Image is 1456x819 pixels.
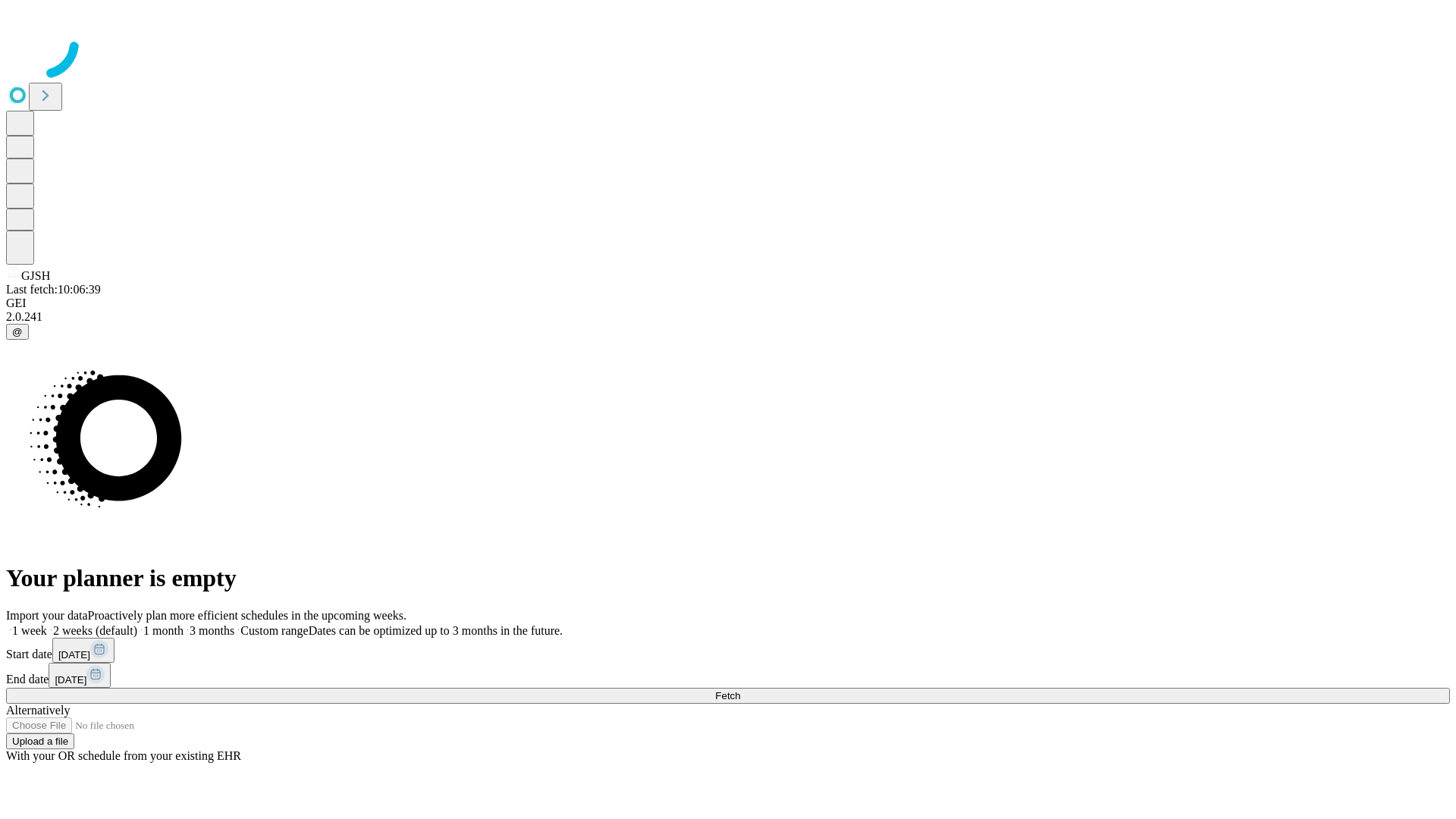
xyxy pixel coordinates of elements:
[6,638,1450,663] div: Start date
[6,297,1450,310] div: GEI
[21,269,50,282] span: GJSH
[6,564,1450,592] h1: Your planner is empty
[6,609,88,622] span: Import your data
[55,674,86,686] span: [DATE]
[6,310,1450,324] div: 2.0.241
[309,624,563,637] span: Dates can be optimized up to 3 months in the future.
[240,624,308,637] span: Custom range
[190,624,234,637] span: 3 months
[88,609,406,622] span: Proactively plan more efficient schedules in the upcoming weeks.
[6,733,74,749] button: Upload a file
[6,704,70,717] span: Alternatively
[53,624,137,637] span: 2 weeks (default)
[12,326,23,337] span: @
[12,624,47,637] span: 1 week
[6,688,1450,704] button: Fetch
[143,624,184,637] span: 1 month
[52,638,115,663] button: [DATE]
[6,324,29,340] button: @
[6,749,241,762] span: With your OR schedule from your existing EHR
[715,690,740,701] span: Fetch
[6,663,1450,688] div: End date
[58,649,90,661] span: [DATE]
[49,663,111,688] button: [DATE]
[6,283,101,296] span: Last fetch: 10:06:39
